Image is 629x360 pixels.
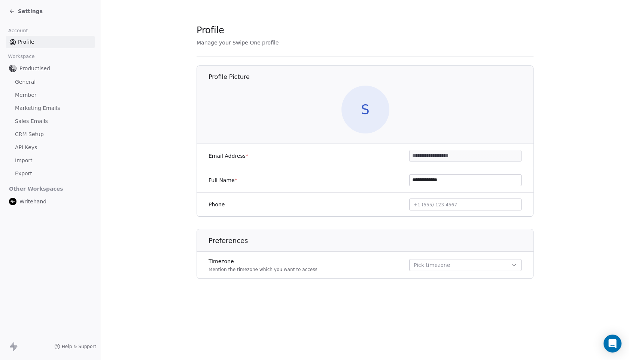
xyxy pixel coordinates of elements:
[209,152,248,160] label: Email Address
[18,7,43,15] span: Settings
[5,25,31,36] span: Account
[6,128,95,141] a: CRM Setup
[6,115,95,127] a: Sales Emails
[15,144,37,151] span: API Keys
[15,117,48,125] span: Sales Emails
[6,154,95,167] a: Import
[414,261,450,269] span: Pick timezone
[15,157,32,164] span: Import
[209,267,317,273] p: Mention the timezone which you want to access
[604,335,622,353] div: Open Intercom Messenger
[6,89,95,101] a: Member
[209,176,237,184] label: Full Name
[209,236,534,245] h1: Preferences
[209,73,534,81] h1: Profile Picture
[19,198,46,205] span: Writehand
[6,36,95,48] a: Profile
[9,65,16,72] img: Logo%20(1).svg
[341,86,389,133] span: S
[209,258,317,265] label: Timezone
[197,25,224,36] span: Profile
[6,183,66,195] span: Other Workspaces
[9,7,43,15] a: Settings
[6,76,95,88] a: General
[409,259,522,271] button: Pick timezone
[414,202,457,207] span: +1 (555) 123-4567
[19,65,50,72] span: Productised
[18,38,34,46] span: Profile
[15,104,60,112] span: Marketing Emails
[6,102,95,114] a: Marketing Emails
[62,344,96,350] span: Help & Support
[209,201,225,208] label: Phone
[409,199,522,210] button: +1 (555) 123-4567
[6,141,95,154] a: API Keys
[15,91,37,99] span: Member
[9,198,16,205] img: logo%20only%20-%20400%20x%20400.jpg
[54,344,96,350] a: Help & Support
[5,51,38,62] span: Workspace
[15,78,36,86] span: General
[15,170,32,178] span: Export
[197,40,279,46] span: Manage your Swipe One profile
[6,167,95,180] a: Export
[15,130,44,138] span: CRM Setup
